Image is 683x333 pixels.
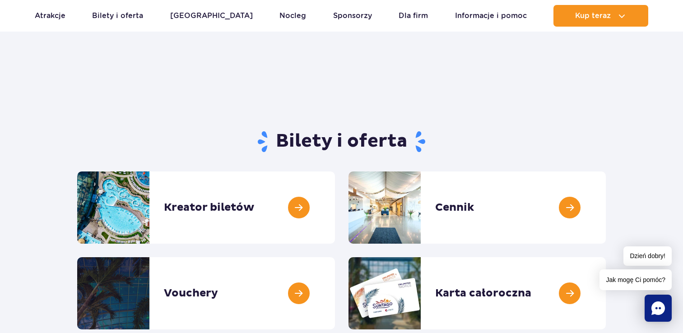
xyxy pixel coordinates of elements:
[399,5,428,27] a: Dla firm
[623,246,672,266] span: Dzień dobry!
[35,5,65,27] a: Atrakcje
[553,5,648,27] button: Kup teraz
[575,12,611,20] span: Kup teraz
[599,269,672,290] span: Jak mogę Ci pomóc?
[170,5,253,27] a: [GEOGRAPHIC_DATA]
[92,5,143,27] a: Bilety i oferta
[455,5,527,27] a: Informacje i pomoc
[279,5,306,27] a: Nocleg
[645,295,672,322] div: Chat
[77,130,606,153] h1: Bilety i oferta
[333,5,372,27] a: Sponsorzy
